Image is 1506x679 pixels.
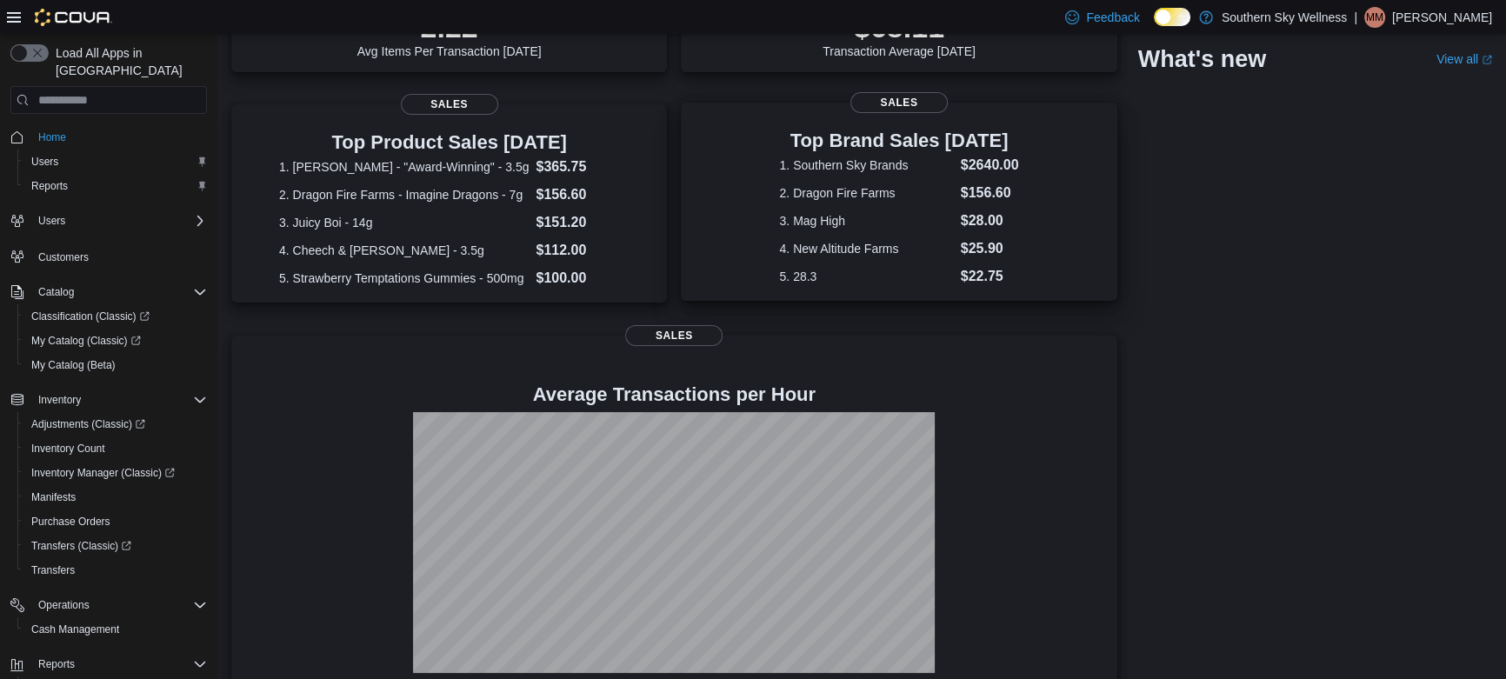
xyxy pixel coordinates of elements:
a: Cash Management [24,619,126,640]
span: Users [24,151,207,172]
a: Adjustments (Classic) [17,412,214,436]
span: Purchase Orders [24,511,207,532]
span: Home [31,126,207,148]
span: Reports [38,657,75,671]
a: Manifests [24,487,83,508]
span: Inventory Manager (Classic) [31,466,175,480]
a: Classification (Classic) [24,306,157,327]
span: My Catalog (Classic) [31,334,141,348]
dd: $151.20 [536,212,619,233]
span: Reports [31,654,207,675]
span: Operations [38,598,90,612]
a: Transfers [24,560,82,581]
dt: 1. Southern Sky Brands [779,156,953,174]
button: Transfers [17,558,214,582]
button: Manifests [17,485,214,509]
dt: 4. New Altitude Farms [779,240,953,257]
button: Reports [17,174,214,198]
span: Adjustments (Classic) [31,417,145,431]
dt: 5. Strawberry Temptations Gummies - 500mg [279,270,529,287]
p: [PERSON_NAME] [1392,7,1492,28]
span: Reports [31,179,68,193]
dd: $112.00 [536,240,619,261]
span: Transfers [24,560,207,581]
span: Catalog [38,285,74,299]
p: | [1354,7,1357,28]
button: Operations [31,595,97,616]
button: Users [31,210,72,231]
a: Inventory Count [24,438,112,459]
dd: $156.60 [536,184,619,205]
span: Inventory [38,393,81,407]
span: Sales [401,94,498,115]
span: Sales [625,325,723,346]
span: Transfers [31,563,75,577]
dd: $365.75 [536,156,619,177]
div: Meredith Mcknight [1364,7,1385,28]
span: Customers [38,250,89,264]
button: Users [17,150,214,174]
button: Operations [3,593,214,617]
span: Home [38,130,66,144]
span: Catalog [31,282,207,303]
button: Customers [3,243,214,269]
span: Classification (Classic) [24,306,207,327]
span: Manifests [31,490,76,504]
span: Users [38,214,65,228]
span: Cash Management [24,619,207,640]
h3: Top Brand Sales [DATE] [779,130,1018,151]
dt: 5. 28.3 [779,268,953,285]
a: My Catalog (Beta) [24,355,123,376]
span: My Catalog (Beta) [31,358,116,372]
dd: $100.00 [536,268,619,289]
span: Users [31,210,207,231]
span: Transfers (Classic) [31,539,131,553]
a: Home [31,127,73,148]
input: Dark Mode [1154,8,1190,26]
button: Reports [31,654,82,675]
a: Reports [24,176,75,196]
a: Customers [31,247,96,268]
span: Manifests [24,487,207,508]
span: MM [1366,7,1383,28]
a: My Catalog (Classic) [24,330,148,351]
span: Sales [850,92,948,113]
h3: Top Product Sales [DATE] [279,132,619,153]
dd: $2640.00 [961,155,1019,176]
span: Cash Management [31,622,119,636]
p: Southern Sky Wellness [1222,7,1347,28]
h4: Average Transactions per Hour [245,384,1103,405]
a: My Catalog (Classic) [17,329,214,353]
h2: What's new [1138,45,1266,73]
dd: $156.60 [961,183,1019,203]
a: Inventory Manager (Classic) [17,461,214,485]
a: Purchase Orders [24,511,117,532]
button: Catalog [31,282,81,303]
span: Inventory Count [31,442,105,456]
span: My Catalog (Beta) [24,355,207,376]
span: Purchase Orders [31,515,110,529]
span: Adjustments (Classic) [24,414,207,435]
dt: 2. Dragon Fire Farms [779,184,953,202]
a: Adjustments (Classic) [24,414,152,435]
button: My Catalog (Beta) [17,353,214,377]
dt: 3. Mag High [779,212,953,230]
button: Cash Management [17,617,214,642]
button: Home [3,124,214,150]
button: Users [3,209,214,233]
span: Feedback [1086,9,1139,26]
dd: $25.90 [961,238,1019,259]
span: Customers [31,245,207,267]
button: Inventory Count [17,436,214,461]
button: Purchase Orders [17,509,214,534]
dt: 3. Juicy Boi - 14g [279,214,529,231]
a: Classification (Classic) [17,304,214,329]
span: Inventory [31,389,207,410]
dd: $28.00 [961,210,1019,231]
img: Cova [35,9,112,26]
span: Reports [24,176,207,196]
a: View allExternal link [1436,52,1492,66]
span: Transfers (Classic) [24,536,207,556]
dt: 1. [PERSON_NAME] - "Award-Winning" - 3.5g [279,158,529,176]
